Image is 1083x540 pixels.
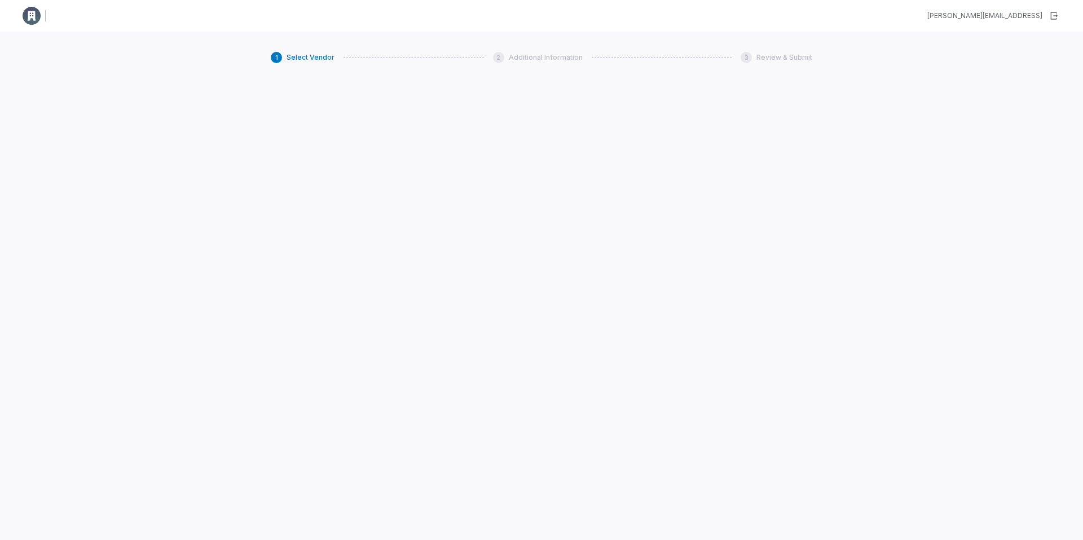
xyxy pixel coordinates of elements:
div: 1 [271,52,282,63]
div: 2 [493,52,504,63]
span: Review & Submit [756,53,812,62]
span: Select Vendor [287,53,334,62]
div: [PERSON_NAME][EMAIL_ADDRESS] [927,11,1042,20]
img: Clerk Logo [23,7,41,25]
div: 3 [741,52,752,63]
span: Additional Information [509,53,583,62]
